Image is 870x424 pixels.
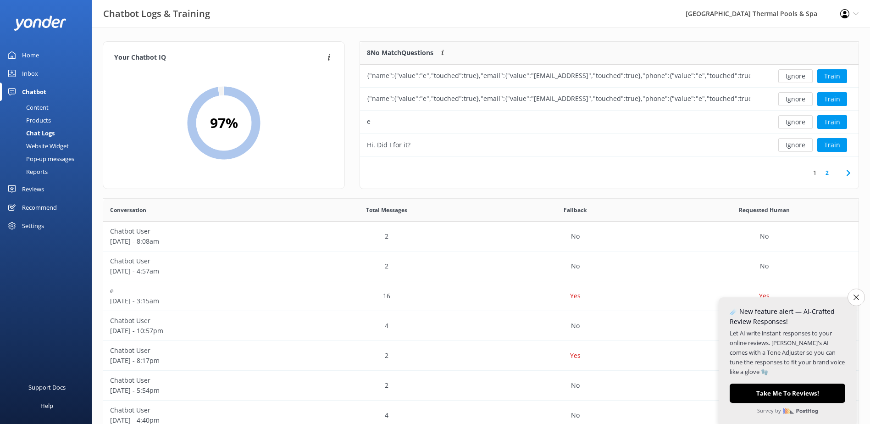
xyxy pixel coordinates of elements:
[385,231,388,241] p: 2
[760,231,769,241] p: No
[570,351,581,361] p: Yes
[6,165,48,178] div: Reports
[103,281,859,311] div: row
[778,115,813,129] button: Ignore
[360,65,859,88] div: row
[383,291,390,301] p: 16
[6,127,92,139] a: Chat Logs
[760,261,769,271] p: No
[6,152,74,165] div: Pop-up messages
[22,64,38,83] div: Inbox
[385,261,388,271] p: 2
[6,114,51,127] div: Products
[22,46,39,64] div: Home
[367,71,750,81] div: {"name":{"value":"e","touched":true},"email":{"value":"[EMAIL_ADDRESS]","touched":true},"phone":{...
[571,380,580,391] p: No
[739,206,790,214] span: Requested Human
[571,231,580,241] p: No
[570,291,581,301] p: Yes
[571,261,580,271] p: No
[778,92,813,106] button: Ignore
[28,378,66,396] div: Support Docs
[817,69,847,83] button: Train
[110,326,285,336] p: [DATE] - 10:57pm
[571,410,580,420] p: No
[385,380,388,391] p: 2
[385,351,388,361] p: 2
[110,256,285,266] p: Chatbot User
[367,117,371,127] div: e
[821,168,833,177] a: 2
[22,180,44,198] div: Reviews
[759,291,770,301] p: Yes
[103,222,859,251] div: row
[103,341,859,371] div: row
[6,114,92,127] a: Products
[6,101,92,114] a: Content
[114,53,325,63] h4: Your Chatbot IQ
[360,65,859,156] div: grid
[14,16,66,31] img: yonder-white-logo.png
[22,83,46,101] div: Chatbot
[110,375,285,385] p: Chatbot User
[360,134,859,156] div: row
[110,346,285,356] p: Chatbot User
[110,206,146,214] span: Conversation
[110,236,285,246] p: [DATE] - 8:08am
[817,115,847,129] button: Train
[6,101,49,114] div: Content
[367,48,433,58] p: 8 No Match Questions
[809,168,821,177] a: 1
[817,92,847,106] button: Train
[110,226,285,236] p: Chatbot User
[103,251,859,281] div: row
[360,88,859,111] div: row
[210,112,238,134] h2: 97 %
[22,217,44,235] div: Settings
[103,6,210,21] h3: Chatbot Logs & Training
[385,410,388,420] p: 4
[360,111,859,134] div: row
[6,139,92,152] a: Website Widget
[6,139,69,152] div: Website Widget
[385,321,388,331] p: 4
[110,405,285,415] p: Chatbot User
[367,94,750,104] div: {"name":{"value":"e","touched":true},"email":{"value":"[EMAIL_ADDRESS]","touched":true},"phone":{...
[110,356,285,366] p: [DATE] - 8:17pm
[110,316,285,326] p: Chatbot User
[6,165,92,178] a: Reports
[778,69,813,83] button: Ignore
[110,266,285,276] p: [DATE] - 4:57am
[778,138,813,152] button: Ignore
[571,321,580,331] p: No
[110,385,285,396] p: [DATE] - 5:54pm
[367,140,410,150] div: Hi. Did I for it?
[564,206,587,214] span: Fallback
[6,152,92,165] a: Pop-up messages
[817,138,847,152] button: Train
[103,371,859,401] div: row
[40,396,53,415] div: Help
[103,311,859,341] div: row
[22,198,57,217] div: Recommend
[366,206,407,214] span: Total Messages
[6,127,55,139] div: Chat Logs
[110,286,285,296] p: e
[110,296,285,306] p: [DATE] - 3:15am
